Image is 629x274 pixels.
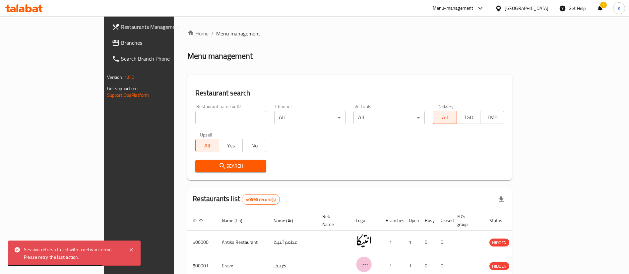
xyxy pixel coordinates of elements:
td: مطعم أنتيكا [268,231,317,254]
td: Antika Restaurant [217,231,268,254]
span: Menu management [216,29,260,37]
span: 40696 record(s) [242,196,280,203]
button: No [242,139,266,152]
span: POS group [457,212,476,228]
button: Yes [219,139,243,152]
div: Menu-management [433,4,473,12]
th: Logo [350,210,380,231]
span: TMP [483,113,501,122]
span: Yes [222,141,240,150]
span: Ref. Name [322,212,343,228]
img: Antika Restaurant [356,233,372,249]
span: Search Branch Phone [121,55,204,63]
label: Delivery [437,104,454,109]
button: Search [195,160,267,172]
div: Export file [493,192,509,207]
div: [GEOGRAPHIC_DATA] [505,5,548,12]
td: 0 [435,231,451,254]
nav: breadcrumb [187,29,512,37]
h2: Menu management [187,51,253,61]
span: Search [201,162,261,170]
span: ID [193,217,205,225]
th: Open [404,210,419,231]
span: Get support on: [107,84,138,93]
th: Closed [435,210,451,231]
span: Version: [107,73,123,82]
div: All [274,111,346,124]
span: HIDDEN [489,239,509,247]
td: 1 [404,231,419,254]
h2: Restaurant search [195,88,504,98]
span: Branches [121,39,204,47]
span: K [618,5,620,12]
a: Search Branch Phone [106,51,209,67]
span: No [245,141,264,150]
span: All [436,113,454,122]
span: Name (Ar) [274,217,302,225]
button: All [433,111,457,124]
span: All [198,141,217,150]
span: Name (En) [222,217,251,225]
td: 1 [380,231,404,254]
th: Branches [380,210,404,231]
span: HIDDEN [489,262,509,270]
td: 0 [419,231,435,254]
input: Search for restaurant name or ID.. [195,111,267,124]
div: HIDDEN [489,262,509,270]
h2: Restaurants list [193,194,280,205]
button: TMP [480,111,504,124]
div: Session refresh failed with a network error. Please retry the last action. [24,246,122,261]
span: 1.0.0 [124,73,135,82]
a: Support.OpsPlatform [107,91,149,99]
img: Crave [356,256,372,273]
span: Restaurants Management [121,23,204,31]
a: Restaurants Management [106,19,209,35]
li: / [211,29,214,37]
span: TGO [460,113,478,122]
span: Status [489,217,511,225]
th: Busy [419,210,435,231]
button: All [195,139,219,152]
a: Branches [106,35,209,51]
button: TGO [457,111,480,124]
div: All [353,111,425,124]
label: Upsell [200,132,212,137]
